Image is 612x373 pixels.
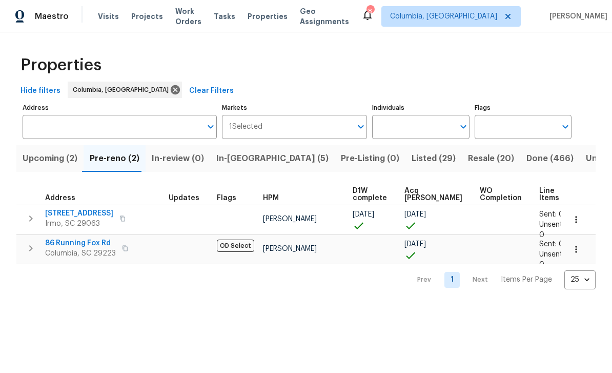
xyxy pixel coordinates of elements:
[21,85,60,97] span: Hide filters
[341,151,399,166] span: Pre-Listing (0)
[475,105,572,111] label: Flags
[90,151,139,166] span: Pre-reno (2)
[175,6,201,27] span: Work Orders
[558,120,573,134] button: Open
[189,85,234,97] span: Clear Filters
[404,187,462,202] span: Acq [PERSON_NAME]
[45,219,113,229] span: Irmo, SC 29063
[217,240,254,252] span: OD Select
[263,215,317,223] span: [PERSON_NAME]
[539,221,564,239] span: Unsent: 0
[16,82,65,101] button: Hide filters
[564,266,596,293] div: 25
[353,187,387,202] span: D1W complete
[45,248,116,259] span: Columbia, SC 29223
[203,120,218,134] button: Open
[21,60,101,70] span: Properties
[407,270,596,289] nav: Pagination Navigation
[216,151,329,166] span: In-[GEOGRAPHIC_DATA] (5)
[248,11,288,22] span: Properties
[480,187,522,202] span: WO Completion
[412,151,456,166] span: Listed (29)
[263,194,279,202] span: HPM
[152,151,204,166] span: In-review (0)
[23,151,77,166] span: Upcoming (2)
[353,211,374,218] span: [DATE]
[501,274,552,285] p: Items Per Page
[214,13,235,20] span: Tasks
[444,272,460,288] a: Goto page 1
[45,194,75,202] span: Address
[73,85,173,95] span: Columbia, [GEOGRAPHIC_DATA]
[263,245,317,252] span: [PERSON_NAME]
[300,6,349,27] span: Geo Assignments
[456,120,471,134] button: Open
[45,238,116,248] span: 86 Running Fox Rd
[169,194,199,202] span: Updates
[366,6,374,16] div: 8
[35,11,69,22] span: Maestro
[23,105,217,111] label: Address
[185,82,238,101] button: Clear Filters
[131,11,163,22] span: Projects
[404,241,426,248] span: [DATE]
[372,105,469,111] label: Individuals
[354,120,368,134] button: Open
[390,11,497,22] span: Columbia, [GEOGRAPHIC_DATA]
[229,123,262,131] span: 1 Selected
[539,241,564,248] span: Sent: 0
[45,208,113,219] span: [STREET_ADDRESS]
[539,211,564,218] span: Sent: 0
[539,187,559,202] span: Line Items
[526,151,574,166] span: Done (466)
[68,82,182,98] div: Columbia, [GEOGRAPHIC_DATA]
[217,194,236,202] span: Flags
[222,105,368,111] label: Markets
[468,151,514,166] span: Resale (20)
[545,11,607,22] span: [PERSON_NAME]
[98,11,119,22] span: Visits
[404,211,426,218] span: [DATE]
[539,251,564,268] span: Unsent: 0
